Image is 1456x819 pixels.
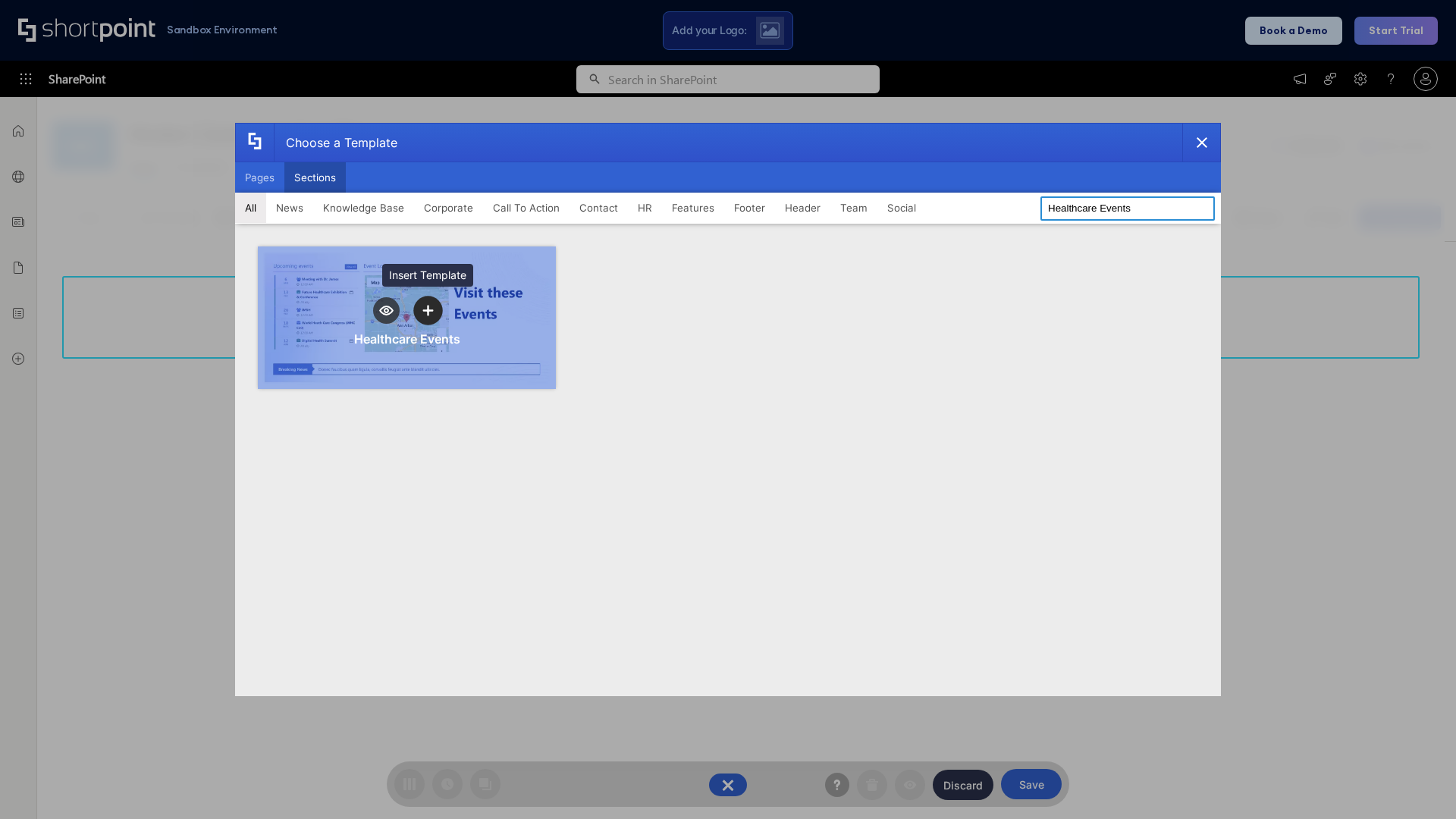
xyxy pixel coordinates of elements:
[483,193,570,223] button: Call To Action
[354,331,460,347] div: Healthcare Events
[313,193,414,223] button: Knowledge Base
[877,193,926,223] button: Social
[235,193,266,223] button: All
[662,193,724,223] button: Features
[235,162,284,193] button: Pages
[284,162,346,193] button: Sections
[1380,746,1456,819] iframe: Chat Widget
[1040,196,1215,221] input: Search
[775,193,830,223] button: Header
[414,193,483,223] button: Corporate
[628,193,662,223] button: HR
[570,193,628,223] button: Contact
[724,193,775,223] button: Footer
[235,123,1221,696] div: template selector
[830,193,877,223] button: Team
[266,193,313,223] button: News
[274,124,397,162] div: Choose a Template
